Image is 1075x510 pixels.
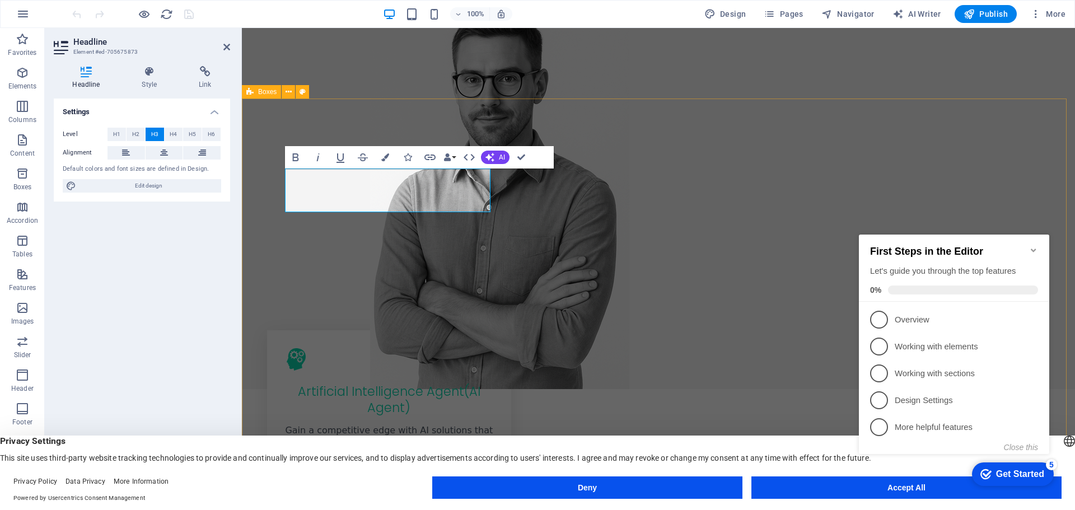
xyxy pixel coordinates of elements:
[16,47,184,59] div: Let's guide you through the top features
[12,418,32,427] p: Footer
[54,66,123,90] h4: Headline
[11,317,34,326] p: Images
[63,146,107,160] label: Alignment
[892,8,941,20] span: AI Writer
[127,128,145,141] button: H2
[63,165,221,174] div: Default colors and font sizes are defined in Design.
[80,179,218,193] span: Edit design
[63,179,221,193] button: Edit design
[16,27,184,39] h2: First Steps in the Editor
[285,146,306,169] button: Bold (Ctrl+B)
[4,169,195,195] li: Design Settings
[16,67,34,76] span: 0%
[9,283,36,292] p: Features
[43,355,251,388] h3: Artificial Intelligence Agent(AI Agent)
[10,149,35,158] p: Content
[4,88,195,115] li: Overview
[175,27,184,36] div: Minimize checklist
[146,128,164,141] button: H3
[1030,8,1065,20] span: More
[330,146,351,169] button: Underline (Ctrl+U)
[189,128,196,141] span: H5
[142,251,190,261] div: Get Started
[170,128,177,141] span: H4
[73,47,208,57] h3: Element #ed-705675873
[40,123,175,134] p: Working with elements
[1026,5,1070,23] button: More
[54,99,230,119] h4: Settings
[4,142,195,169] li: Working with sections
[137,7,151,21] button: Click here to leave preview mode and continue editing
[40,149,175,161] p: Working with sections
[40,96,175,107] p: Overview
[118,244,199,268] div: Get Started 5 items remaining, 0% complete
[151,128,158,141] span: H3
[4,115,195,142] li: Working with elements
[73,37,230,47] h2: Headline
[352,146,373,169] button: Strikethrough
[8,115,36,124] p: Columns
[180,66,230,90] h4: Link
[700,5,751,23] div: Design (Ctrl+Alt+Y)
[499,154,505,161] span: AI
[11,384,34,393] p: Header
[258,88,277,95] span: Boxes
[13,183,32,191] p: Boxes
[704,8,746,20] span: Design
[40,203,175,215] p: More helpful features
[459,146,480,169] button: HTML
[8,48,36,57] p: Favorites
[821,8,875,20] span: Navigator
[496,9,506,19] i: On resize automatically adjust zoom level to fit chosen device.
[7,216,38,225] p: Accordion
[450,7,490,21] button: 100%
[113,128,120,141] span: H1
[191,241,203,252] div: 5
[202,128,221,141] button: H6
[132,128,139,141] span: H2
[442,146,457,169] button: Data Bindings
[4,195,195,222] li: More helpful features
[375,146,396,169] button: Colors
[12,250,32,259] p: Tables
[481,151,510,164] button: AI
[123,66,180,90] h4: Style
[419,146,441,169] button: Link
[964,8,1008,20] span: Publish
[764,8,803,20] span: Pages
[63,128,107,141] label: Level
[149,224,184,233] button: Close this
[888,5,946,23] button: AI Writer
[511,146,532,169] button: Confirm (Ctrl+⏎)
[165,128,183,141] button: H4
[397,146,418,169] button: Icons
[183,128,202,141] button: H5
[8,82,37,91] p: Elements
[307,146,329,169] button: Italic (Ctrl+I)
[107,128,126,141] button: H1
[14,350,31,359] p: Slider
[160,8,173,21] i: Reload page
[208,128,215,141] span: H6
[700,5,751,23] button: Design
[759,5,807,23] button: Pages
[955,5,1017,23] button: Publish
[40,176,175,188] p: Design Settings
[160,7,173,21] button: reload
[817,5,879,23] button: Navigator
[467,7,485,21] h6: 100%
